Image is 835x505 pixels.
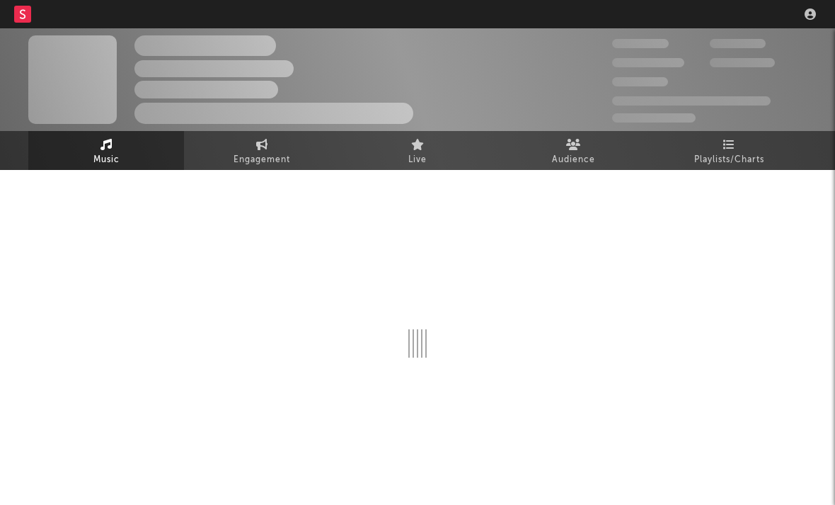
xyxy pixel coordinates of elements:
a: Playlists/Charts [651,131,807,170]
span: Audience [552,152,595,169]
span: Engagement [234,152,290,169]
span: 300,000 [612,39,669,48]
span: 50,000,000 [612,58,684,67]
span: Music [93,152,120,169]
span: 50,000,000 Monthly Listeners [612,96,771,106]
a: Engagement [184,131,340,170]
a: Audience [495,131,651,170]
span: Playlists/Charts [694,152,764,169]
span: Jump Score: 85.0 [612,113,696,123]
span: Live [408,152,427,169]
span: 100,000 [612,77,668,86]
span: 100,000 [710,39,766,48]
a: Music [28,131,184,170]
span: 1,000,000 [710,58,775,67]
a: Live [340,131,495,170]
